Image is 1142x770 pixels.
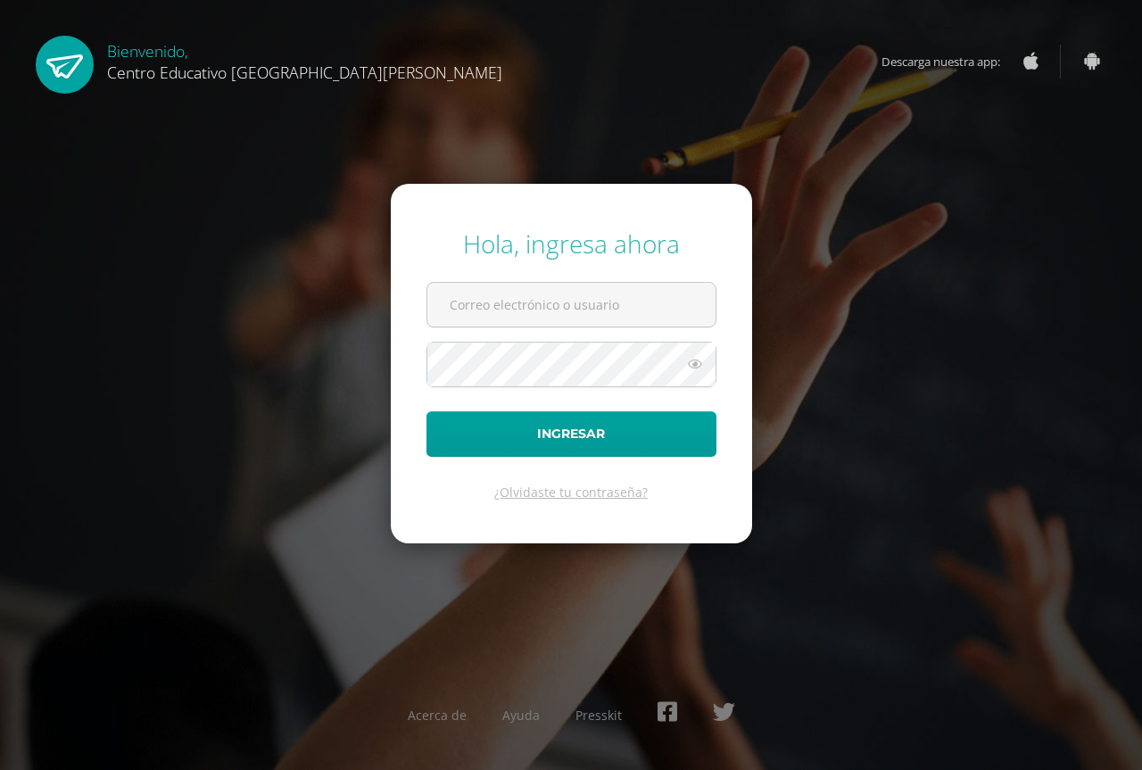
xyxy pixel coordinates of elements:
[426,411,716,457] button: Ingresar
[494,484,648,501] a: ¿Olvidaste tu contraseña?
[408,707,467,724] a: Acerca de
[426,227,716,261] div: Hola, ingresa ahora
[881,45,1018,79] span: Descarga nuestra app:
[427,283,716,327] input: Correo electrónico o usuario
[107,36,502,83] div: Bienvenido,
[575,707,622,724] a: Presskit
[107,62,502,83] span: Centro Educativo [GEOGRAPHIC_DATA][PERSON_NAME]
[502,707,540,724] a: Ayuda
